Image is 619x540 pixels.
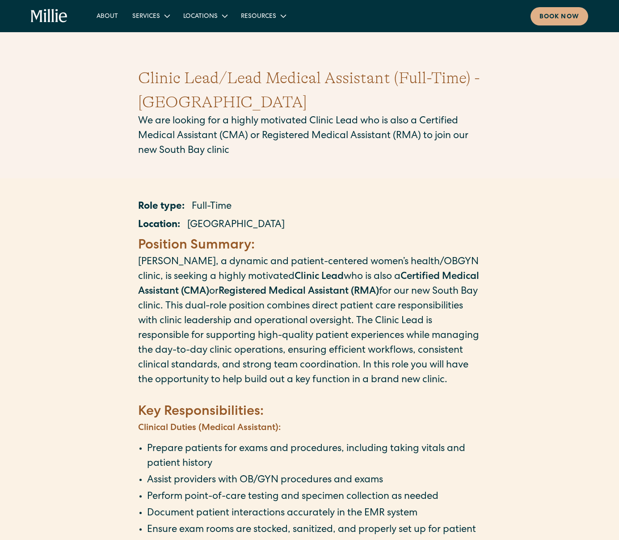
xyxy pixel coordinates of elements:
h4: ‍ [138,236,481,255]
div: Services [132,12,160,21]
a: home [31,9,67,23]
div: Locations [176,8,234,23]
strong: Clinical Duties (Medical Assistant): [138,424,281,433]
p: Location: [138,218,180,233]
p: ‍ [138,388,481,403]
h1: Clinic Lead/Lead Medical Assistant (Full-Time) - [GEOGRAPHIC_DATA] [138,66,481,114]
strong: Key Responsibilities: [138,405,264,419]
strong: Position Summary: [138,239,255,253]
li: Perform point-of-care testing and specimen collection as needed [147,490,481,505]
p: [GEOGRAPHIC_DATA] [187,218,285,233]
div: Resources [241,12,276,21]
div: Services [125,8,176,23]
a: Book now [531,7,588,25]
li: Document patient interactions accurately in the EMR system [147,506,481,521]
div: Resources [234,8,292,23]
li: Prepare patients for exams and procedures, including taking vitals and patient history [147,442,481,472]
strong: Clinic Lead [295,272,344,282]
p: Full-Time [192,200,232,215]
li: Assist providers with OB/GYN procedures and exams [147,473,481,488]
div: Locations [183,12,218,21]
strong: Registered Medical Assistant (RMA) [219,287,379,297]
div: Book now [539,13,579,22]
p: We are looking for a highly motivated Clinic Lead who is also a Certified Medical Assistant (CMA)... [138,114,481,159]
p: Role type: [138,200,185,215]
p: [PERSON_NAME], a dynamic and patient-centered women’s health/OBGYN clinic, is seeking a highly mo... [138,255,481,388]
a: About [89,8,125,23]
